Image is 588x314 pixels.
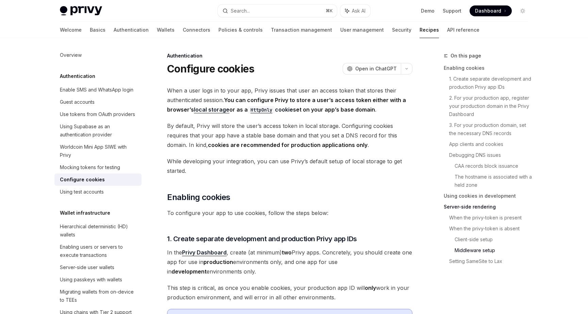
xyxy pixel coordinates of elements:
a: Using Supabase as an authentication provider [54,120,142,141]
img: light logo [60,6,102,16]
span: On this page [451,52,481,60]
button: Ask AI [340,5,370,17]
a: Connectors [183,22,210,38]
a: Enabling users or servers to execute transactions [54,241,142,261]
a: Authentication [114,22,149,38]
a: Dashboard [470,5,512,16]
div: Search... [231,7,250,15]
a: Transaction management [271,22,332,38]
div: Migrating wallets from on-device to TEEs [60,288,137,304]
a: User management [340,22,384,38]
div: Using Supabase as an authentication provider [60,122,137,139]
a: 3. For your production domain, set the necessary DNS records [449,120,534,139]
a: Enabling cookies [444,63,534,73]
span: Dashboard [475,7,501,14]
a: Using test accounts [54,186,142,198]
span: While developing your integration, you can use Privy’s default setup of local storage to get star... [167,156,412,176]
h5: Authentication [60,72,95,80]
button: Open in ChatGPT [343,63,401,75]
div: Worldcoin Mini App SIWE with Privy [60,143,137,159]
a: Configure cookies [54,173,142,186]
strong: cookies are recommended for production applications only [208,142,367,148]
div: Using test accounts [60,188,104,196]
strong: production [203,259,233,265]
span: Ask AI [352,7,365,14]
div: Hierarchical deterministic (HD) wallets [60,222,137,239]
a: Hierarchical deterministic (HD) wallets [54,220,142,241]
div: Use tokens from OAuth providers [60,110,135,118]
a: Worldcoin Mini App SIWE with Privy [54,141,142,161]
div: Using passkeys with wallets [60,276,122,284]
span: By default, Privy will store the user’s access token in local storage. Configuring cookies requir... [167,121,412,150]
a: Support [443,7,461,14]
a: HttpOnlycookie [248,106,293,113]
h1: Configure cookies [167,63,254,75]
a: API reference [447,22,479,38]
a: Client-side setup [455,234,534,245]
a: Debugging DNS issues [449,150,534,161]
a: Server-side user wallets [54,261,142,274]
span: To configure your app to use cookies, follow the steps below: [167,208,412,218]
a: Using passkeys with wallets [54,274,142,286]
strong: development [171,268,207,275]
a: CAA records block issuance [455,161,534,171]
div: Guest accounts [60,98,95,106]
code: HttpOnly [248,106,275,114]
span: Open in ChatGPT [355,65,397,72]
a: Server-side rendering [444,201,534,212]
a: local storage [194,106,229,113]
a: Security [392,22,411,38]
a: The hostname is associated with a held zone [455,171,534,191]
a: Enable SMS and WhatsApp login [54,84,142,96]
a: Migrating wallets from on-device to TEEs [54,286,142,306]
a: Welcome [60,22,82,38]
button: Toggle dark mode [517,5,528,16]
strong: You can configure Privy to store a user’s access token either with a browser’s or as a set on you... [167,97,406,113]
a: Policies & controls [218,22,263,38]
a: Mocking tokens for testing [54,161,142,173]
span: This step is critical, as once you enable cookies, your production app ID will work in your produ... [167,283,412,302]
a: 1. Create separate development and production Privy app IDs [449,73,534,93]
h5: Wallet infrastructure [60,209,110,217]
a: Use tokens from OAuth providers [54,108,142,120]
span: In the , create (at minimum) Privy apps. Concretely, you should create one app for use in environ... [167,248,412,276]
span: When a user logs in to your app, Privy issues that user an access token that stores their authent... [167,86,412,114]
div: Configure cookies [60,176,105,184]
a: Overview [54,49,142,61]
a: 2. For your production app, register your production domain in the Privy Dashboard [449,93,534,120]
a: When the privy-token is present [449,212,534,223]
strong: only [365,284,376,291]
a: Middleware setup [455,245,534,256]
span: Enabling cookies [167,192,230,203]
a: App clients and cookies [449,139,534,150]
div: Overview [60,51,82,59]
a: Guest accounts [54,96,142,108]
strong: two [282,249,292,256]
a: Setting SameSite to Lax [449,256,534,267]
div: Mocking tokens for testing [60,163,120,171]
div: Authentication [167,52,412,59]
button: Search...⌘K [218,5,337,17]
span: ⌘ K [326,8,333,14]
a: Demo [421,7,435,14]
a: Recipes [420,22,439,38]
div: Enabling users or servers to execute transactions [60,243,137,259]
a: Using cookies in development [444,191,534,201]
a: Wallets [157,22,175,38]
div: Enable SMS and WhatsApp login [60,86,133,94]
a: When the privy-token is absent [449,223,534,234]
a: Basics [90,22,105,38]
span: 1. Create separate development and production Privy app IDs [167,234,357,244]
div: Server-side user wallets [60,263,114,271]
a: Privy Dashboard [182,249,227,256]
